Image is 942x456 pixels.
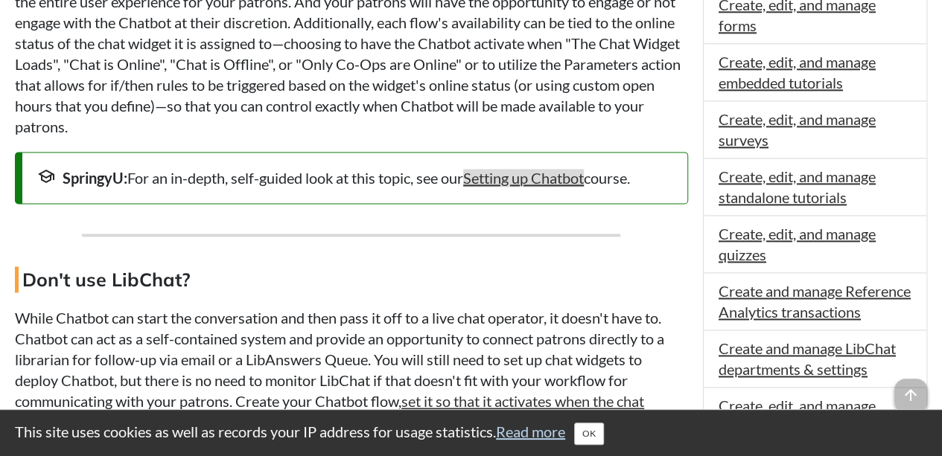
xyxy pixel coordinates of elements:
p: While Chatbot can start the conversation and then pass it off to a live chat operator, it doesn't... [15,307,688,453]
div: For an in-depth, self-guided look at this topic, see our course. [37,167,672,188]
strong: SpringyU: [63,169,127,187]
a: Create, edit, and manage standalone tutorials [719,167,876,206]
a: Create, edit, and manage dashboards [719,396,876,435]
button: Close [574,423,604,445]
a: Create, edit, and manage quizzes [719,225,876,263]
a: arrow_upward [894,380,927,398]
span: school [37,167,55,185]
a: Read more [496,423,565,440]
a: Setting up Chatbot [463,169,584,187]
a: Create and manage LibChat departments & settings [719,339,896,378]
a: Create, edit, and manage surveys [719,110,876,149]
h4: Don't use LibChat? [15,266,688,292]
span: arrow_upward [894,379,927,411]
a: Create, edit, and manage embedded tutorials [719,53,876,91]
a: Create and manage Reference Analytics transactions [719,282,911,321]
